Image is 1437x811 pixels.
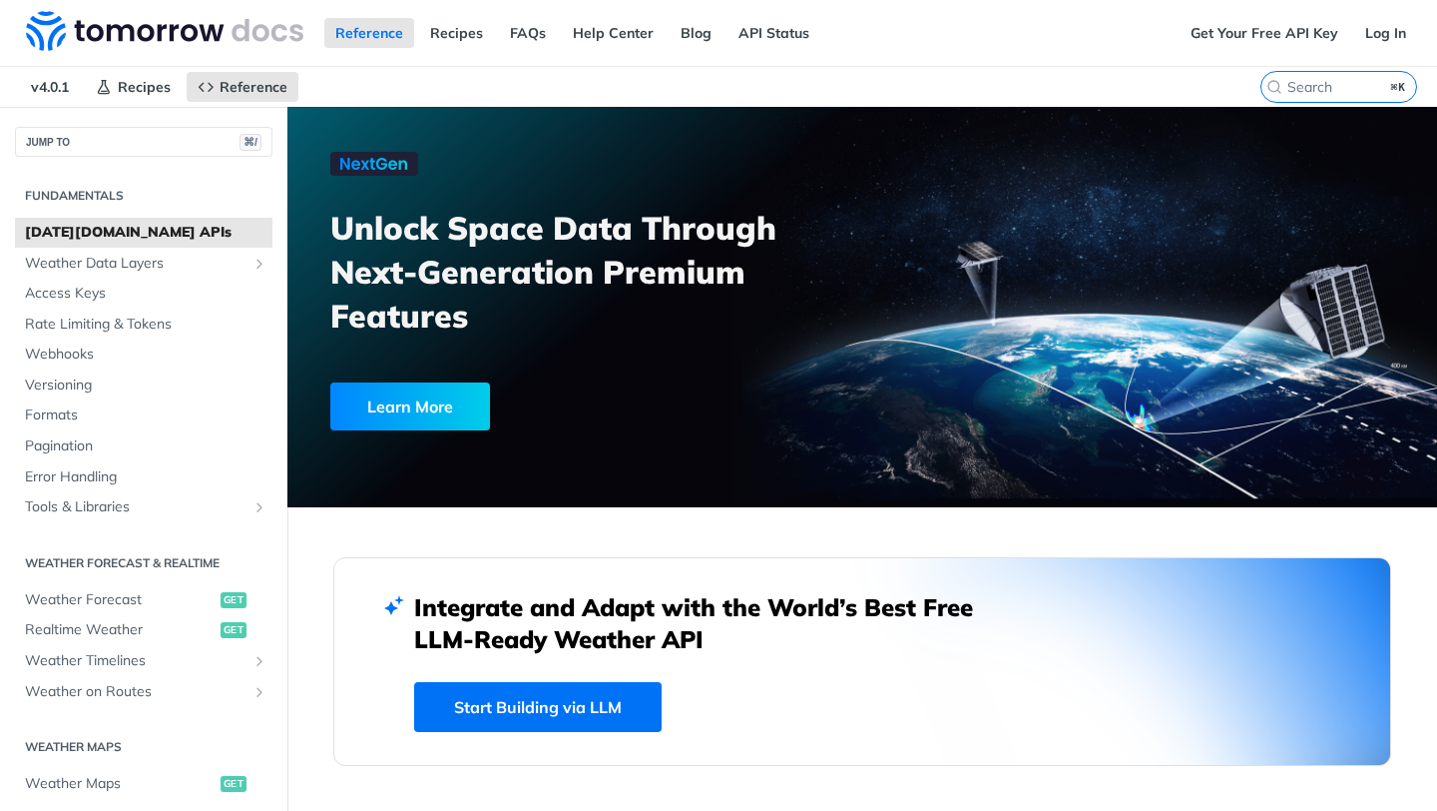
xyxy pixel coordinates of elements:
[15,646,272,676] a: Weather TimelinesShow subpages for Weather Timelines
[15,462,272,492] a: Error Handling
[15,615,272,645] a: Realtime Weatherget
[15,554,272,572] h2: Weather Forecast & realtime
[670,18,722,48] a: Blog
[25,467,267,487] span: Error Handling
[562,18,665,48] a: Help Center
[15,492,272,522] a: Tools & LibrariesShow subpages for Tools & Libraries
[15,431,272,461] a: Pagination
[25,345,267,365] span: Webhooks
[25,620,216,640] span: Realtime Weather
[15,279,272,309] a: Access Keys
[15,769,272,799] a: Weather Mapsget
[1354,18,1417,48] a: Log In
[330,383,773,430] a: Learn More
[25,284,267,304] span: Access Keys
[25,376,267,396] span: Versioning
[1386,77,1411,97] kbd: ⌘K
[251,684,267,700] button: Show subpages for Weather on Routes
[15,371,272,401] a: Versioning
[25,774,216,794] span: Weather Maps
[15,677,272,707] a: Weather on RoutesShow subpages for Weather on Routes
[330,206,884,338] h3: Unlock Space Data Through Next-Generation Premium Features
[118,78,171,96] span: Recipes
[239,134,261,151] span: ⌘/
[419,18,494,48] a: Recipes
[187,72,298,102] a: Reference
[221,592,246,608] span: get
[499,18,557,48] a: FAQs
[15,585,272,615] a: Weather Forecastget
[220,78,287,96] span: Reference
[20,72,80,102] span: v4.0.1
[15,340,272,370] a: Webhooks
[15,187,272,205] h2: Fundamentals
[25,497,246,517] span: Tools & Libraries
[25,590,216,610] span: Weather Forecast
[221,776,246,792] span: get
[25,405,267,425] span: Formats
[330,383,490,430] div: Learn More
[25,682,246,702] span: Weather on Routes
[15,218,272,248] a: [DATE][DOMAIN_NAME] APIs
[251,653,267,669] button: Show subpages for Weather Timelines
[15,738,272,756] h2: Weather Maps
[15,310,272,340] a: Rate Limiting & Tokens
[251,256,267,272] button: Show subpages for Weather Data Layers
[414,682,662,732] a: Start Building via LLM
[26,11,303,51] img: Tomorrow.io Weather API Docs
[324,18,414,48] a: Reference
[251,499,267,515] button: Show subpages for Tools & Libraries
[15,401,272,430] a: Formats
[330,152,418,176] img: NextGen
[727,18,820,48] a: API Status
[15,127,272,157] button: JUMP TO⌘/
[1266,79,1282,95] svg: Search
[15,249,272,279] a: Weather Data LayersShow subpages for Weather Data Layers
[221,622,246,638] span: get
[25,315,267,335] span: Rate Limiting & Tokens
[25,436,267,456] span: Pagination
[25,223,267,243] span: [DATE][DOMAIN_NAME] APIs
[1180,18,1349,48] a: Get Your Free API Key
[85,72,182,102] a: Recipes
[25,651,246,671] span: Weather Timelines
[414,591,1003,655] h2: Integrate and Adapt with the World’s Best Free LLM-Ready Weather API
[25,254,246,274] span: Weather Data Layers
